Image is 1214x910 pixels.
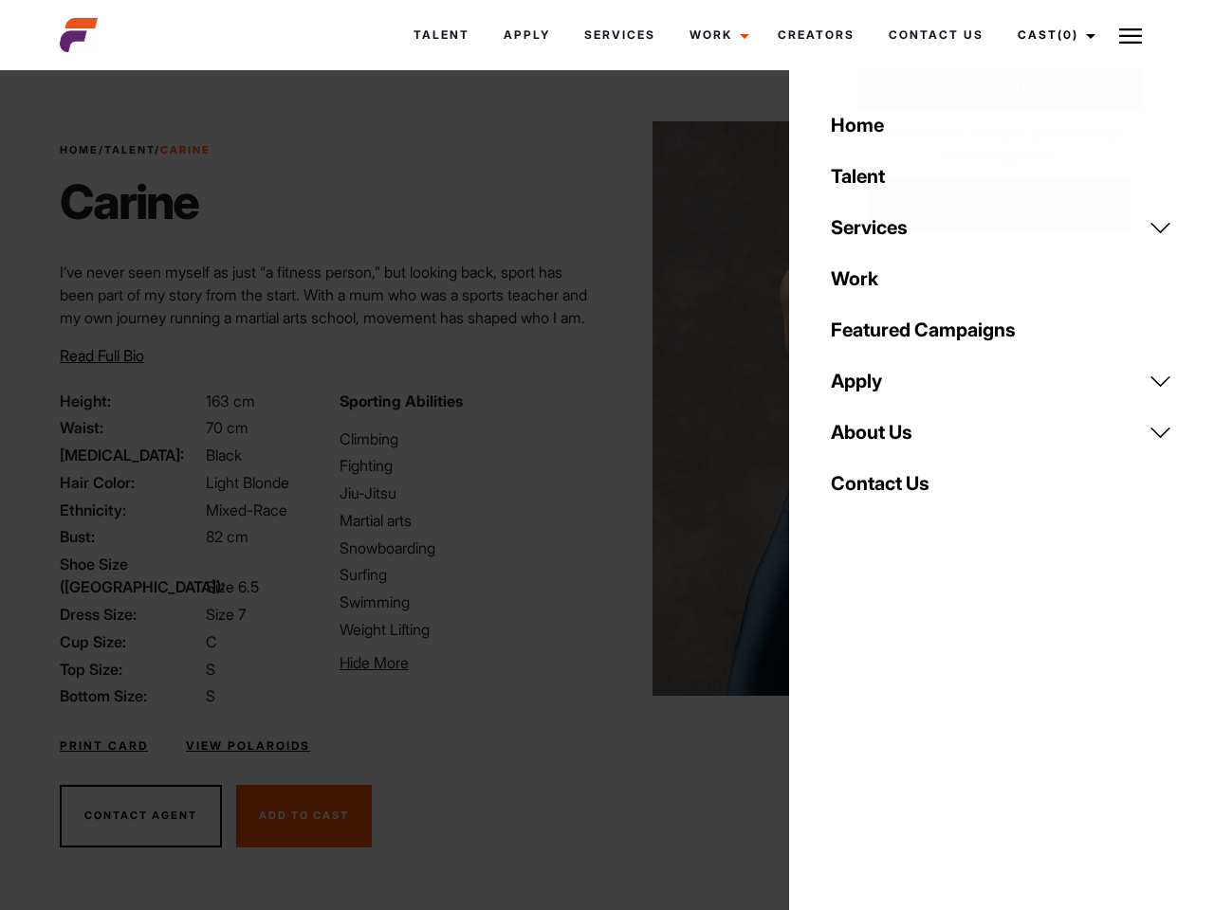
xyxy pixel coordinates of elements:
[858,70,1143,110] a: Casted Talent
[60,525,202,548] span: Bust:
[206,391,255,410] span: 163 cm
[819,202,1184,253] a: Services
[340,509,596,532] li: Martial arts
[206,473,289,492] span: Light Blonde
[1001,9,1107,61] a: Cast(0)
[206,605,246,624] span: Size 7
[160,143,211,156] strong: Carine
[60,261,596,420] p: I’ve never seen myself as just “a fitness person,” but looking back, sport has been part of my st...
[60,785,222,847] button: Contact Agent
[60,737,148,755] a: Print Card
[60,416,202,439] span: Waist:
[340,646,396,650] li: Yoga
[819,458,1184,509] a: Contact Us
[819,100,1184,151] a: Home
[60,143,99,156] a: Home
[60,658,202,681] span: Top Size:
[186,737,310,755] a: View Polaroids
[567,9,672,61] a: Services
[60,346,144,365] span: Read Full Bio
[60,684,202,707] span: Bottom Size:
[60,142,211,158] span: / /
[340,454,596,477] li: Fighting
[819,253,1184,304] a: Work
[60,390,202,412] span: Height:
[1119,25,1142,47] img: Burger icon
[60,553,202,598] span: Shoe Size ([GEOGRAPHIC_DATA]):
[206,500,287,519] span: Mixed-Race
[206,632,217,651] span: C
[259,809,349,822] span: Add To Cast
[104,143,155,156] a: Talent
[60,471,202,494] span: Hair Color:
[236,785,372,847] button: Add To Cast
[340,591,596,613] li: Swimming
[340,537,596,559] li: Snowboarding
[60,16,98,54] img: cropped-aefm-brand-fav-22-square.png
[206,446,242,464] span: Black
[819,355,1184,407] a: Apply
[206,686,215,705] span: S
[819,407,1184,458] a: About Us
[340,391,463,410] strong: Sporting Abilities
[487,9,567,61] a: Apply
[396,9,487,61] a: Talent
[340,482,596,504] li: Jiu-Jitsu
[206,418,248,437] span: 70 cm
[340,563,596,586] li: Surfing
[60,499,202,521] span: Ethnicity:
[60,344,144,367] button: Read Full Bio
[340,428,596,450] li: Climbing
[206,577,259,596] span: Size 6.5
[206,527,248,546] span: 82 cm
[761,9,872,61] a: Creators
[340,618,596,641] li: Weight Lifting
[60,603,202,626] span: Dress Size:
[1058,27,1078,42] span: (0)
[870,178,1131,230] a: Browse Talent
[60,630,202,653] span: Cup Size:
[340,653,409,672] span: Hide More
[60,444,202,466] span: [MEDICAL_DATA]:
[872,9,1001,61] a: Contact Us
[819,304,1184,355] a: Featured Campaigns
[60,173,211,230] h1: Carine
[858,110,1143,167] p: Your shortlist is empty, get started by shortlisting talent.
[672,9,761,61] a: Work
[819,151,1184,202] a: Talent
[206,660,215,679] span: S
